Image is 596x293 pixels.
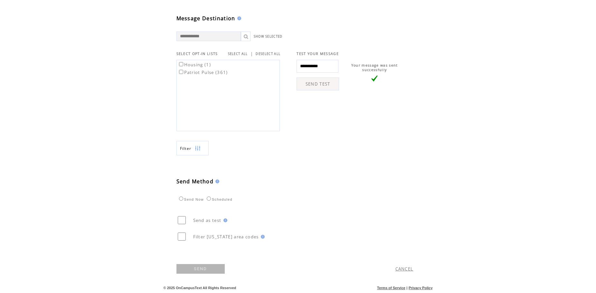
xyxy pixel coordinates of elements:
[176,264,225,274] a: SEND
[377,286,405,290] a: Terms of Service
[195,141,201,156] img: filters.png
[193,234,259,240] span: Filter [US_STATE] area codes
[256,52,280,56] a: DESELECT ALL
[222,218,227,222] img: help.gif
[177,197,204,201] label: Send Now
[178,69,228,75] label: Patriot Pulse (361)
[297,51,339,56] span: TEST YOUR MESSAGE
[259,235,265,239] img: help.gif
[176,178,214,185] span: Send Method
[176,15,235,22] span: Message Destination
[180,146,192,151] span: Show filters
[178,62,211,68] label: Housing (1)
[351,63,398,72] span: Your message was sent successfully
[205,197,232,201] label: Scheduled
[395,266,413,272] a: CANCEL
[406,286,407,290] span: |
[164,286,236,290] span: © 2025 OnCampusText All Rights Reserved
[297,78,339,90] a: SEND TEST
[179,70,183,74] input: Patriot Pulse (361)
[179,62,183,66] input: Housing (1)
[251,51,253,57] span: |
[254,34,283,39] a: SHOW SELECTED
[176,51,218,56] span: SELECT OPT-IN LISTS
[235,16,241,20] img: help.gif
[176,141,209,155] a: Filter
[371,75,378,82] img: vLarge.png
[228,52,248,56] a: SELECT ALL
[409,286,433,290] a: Privacy Policy
[213,179,219,183] img: help.gif
[207,197,211,201] input: Scheduled
[179,197,183,201] input: Send Now
[193,217,222,223] span: Send as test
